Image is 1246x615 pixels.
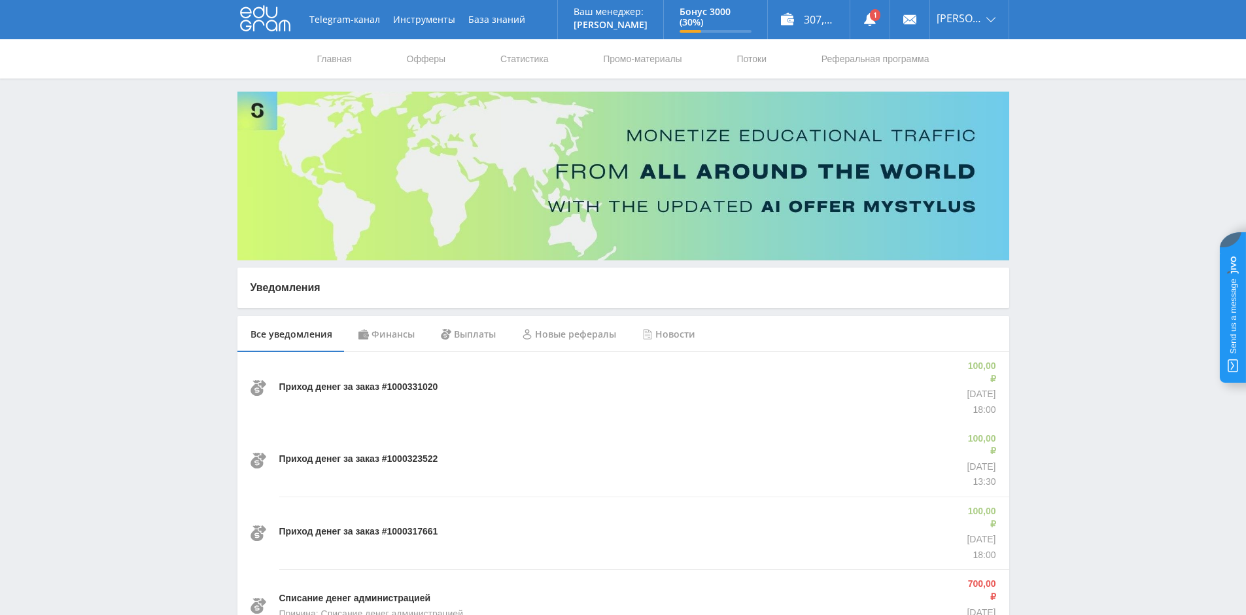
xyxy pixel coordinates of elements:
[279,592,431,605] p: Списание денег администрацией
[629,316,708,353] div: Новости
[499,39,550,79] a: Статистика
[251,281,996,295] p: Уведомления
[964,461,996,474] p: [DATE]
[279,381,438,394] p: Приход денег за заказ #1000331020
[574,20,648,30] p: [PERSON_NAME]
[937,13,982,24] span: [PERSON_NAME]
[964,388,996,401] p: [DATE]
[279,525,438,538] p: Приход денег за заказ #1000317661
[735,39,768,79] a: Потоки
[602,39,683,79] a: Промо-материалы
[428,316,509,353] div: Выплаты
[345,316,428,353] div: Финансы
[279,453,438,466] p: Приход денег за заказ #1000323522
[316,39,353,79] a: Главная
[509,316,629,353] div: Новые рефералы
[237,92,1009,260] img: Banner
[406,39,447,79] a: Офферы
[574,7,648,17] p: Ваш менеджер:
[964,533,996,546] p: [DATE]
[964,505,996,531] p: 100,00 ₽
[964,549,996,562] p: 18:00
[964,578,996,603] p: 700,00 ₽
[237,316,345,353] div: Все уведомления
[820,39,931,79] a: Реферальная программа
[964,432,996,458] p: 100,00 ₽
[964,404,996,417] p: 18:00
[964,360,996,385] p: 100,00 ₽
[964,476,996,489] p: 13:30
[680,7,752,27] p: Бонус 3000 (30%)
